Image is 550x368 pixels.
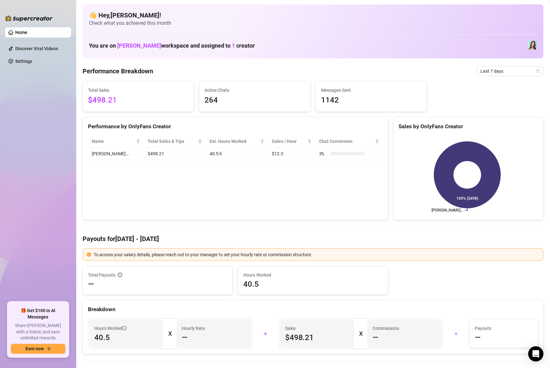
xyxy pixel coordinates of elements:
div: = [447,329,466,339]
th: Name [88,135,144,148]
div: Breakdown [88,305,538,314]
span: arrow-right [46,347,51,351]
th: Chat Conversion [315,135,383,148]
span: exclamation-circle [87,252,91,257]
span: Payouts [475,325,533,332]
span: — [88,279,94,289]
a: Settings [15,59,32,64]
span: Sales [285,325,349,332]
img: Amelia [528,41,537,50]
span: — [182,332,188,343]
td: [PERSON_NAME]… [88,148,144,160]
td: $12.3 [268,148,315,160]
div: Est. Hours Worked [210,138,259,145]
span: 🎁 Get $100 in AI Messages [11,308,65,320]
span: 1142 [321,94,422,106]
span: — [372,332,379,343]
span: $498.21 [285,332,349,343]
span: Share [PERSON_NAME] with a friend, and earn unlimited rewards [11,323,65,341]
span: [PERSON_NAME] [117,42,161,49]
span: Last 7 days [481,66,540,76]
span: Total Sales [88,87,189,94]
span: info-circle [122,326,127,331]
text: [PERSON_NAME]… [432,208,463,213]
h4: 👋 Hey, [PERSON_NAME] ! [89,11,537,20]
h4: Payouts for [DATE] - [DATE] [83,234,544,243]
a: Home [15,30,27,35]
article: Commissions [372,325,399,332]
img: logo-BBDzfeDw.svg [5,15,53,22]
span: Chat Conversion [319,138,374,145]
span: 40.5 [243,279,383,289]
span: Name [92,138,135,145]
div: Open Intercom Messenger [528,346,544,362]
a: Discover Viral Videos [15,46,58,51]
div: Performance by OnlyFans Creator [88,122,383,131]
span: $498.21 [88,94,189,106]
td: $498.21 [144,148,206,160]
div: Sales by OnlyFans Creator [399,122,538,131]
span: Active Chats [205,87,305,94]
span: Total Payouts [88,271,115,278]
span: 3 % [319,150,329,157]
h1: You are on workspace and assigned to creator [89,42,255,49]
span: 264 [205,94,305,106]
span: 1 [232,42,235,49]
span: calendar [536,69,540,73]
th: Sales / Hour [268,135,315,148]
span: info-circle [118,273,122,277]
div: + [256,329,275,339]
h4: Performance Breakdown [83,67,153,76]
span: Total Sales & Tips [148,138,197,145]
td: 40.5 h [206,148,268,160]
button: Earn nowarrow-right [11,344,65,354]
span: Messages Sent [321,87,422,94]
span: — [475,332,481,343]
span: Hours Worked [243,271,383,278]
th: Total Sales & Tips [144,135,206,148]
span: Earn now [25,346,44,351]
span: Check what you achieved this month [89,20,537,27]
span: Sales / Hour [272,138,306,145]
div: X [359,329,362,339]
span: 40.5 [94,332,158,343]
div: To access your salary details, please reach out to your manager to set your hourly rate or commis... [94,251,540,258]
article: Hourly Rate [182,325,205,332]
div: X [168,329,171,339]
span: Hours Worked [94,325,127,332]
